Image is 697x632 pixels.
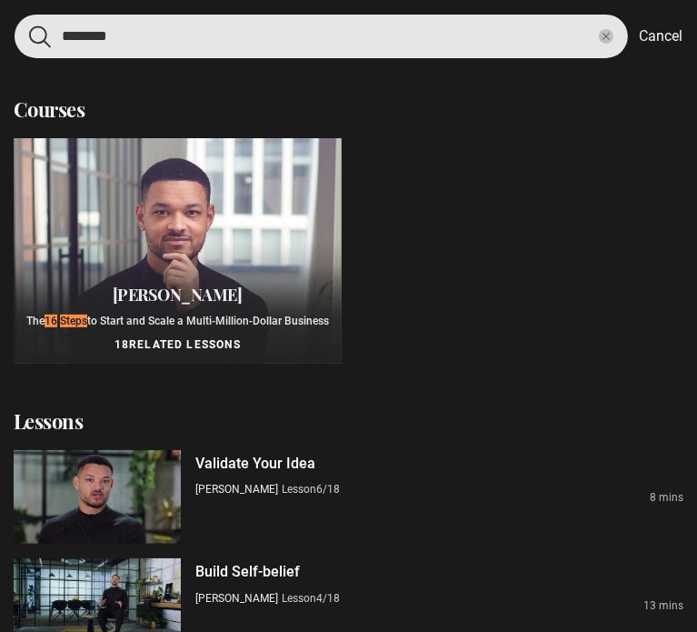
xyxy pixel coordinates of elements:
span: [PERSON_NAME] [113,284,243,306]
span: Lesson 4 / 18 [282,592,340,605]
span: Build Self-belief [195,563,300,580]
a: [PERSON_NAME]The16Stepsto Start and Scale a Multi-Million-Dollar Business18Related Lessons [14,138,342,364]
button: Clear the search query [599,29,613,44]
input: Search [15,15,628,58]
span: Validate Your Idea [195,455,315,472]
abbr: mins [659,491,683,504]
h2: Lessons [14,407,683,436]
mark: Steps [60,315,87,327]
p: 18 Related Lessons [25,336,331,353]
span: The [26,315,45,327]
span: to Start and Scale a Multi-Million-Dollar Business [87,315,329,327]
span: Lesson 6 / 18 [282,483,340,496]
mark: 16 [45,315,57,327]
a: Validate Your Idea[PERSON_NAME]Lesson6/188 mins [14,450,683,545]
p: 13 [643,597,683,614]
p: 8 [650,489,683,506]
abbr: mins [659,599,683,612]
h2: Courses [14,95,85,124]
button: Cancel [639,25,682,47]
span: [PERSON_NAME] [195,483,278,496]
span: [PERSON_NAME] [195,592,278,605]
button: Submit the search query [29,25,51,48]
